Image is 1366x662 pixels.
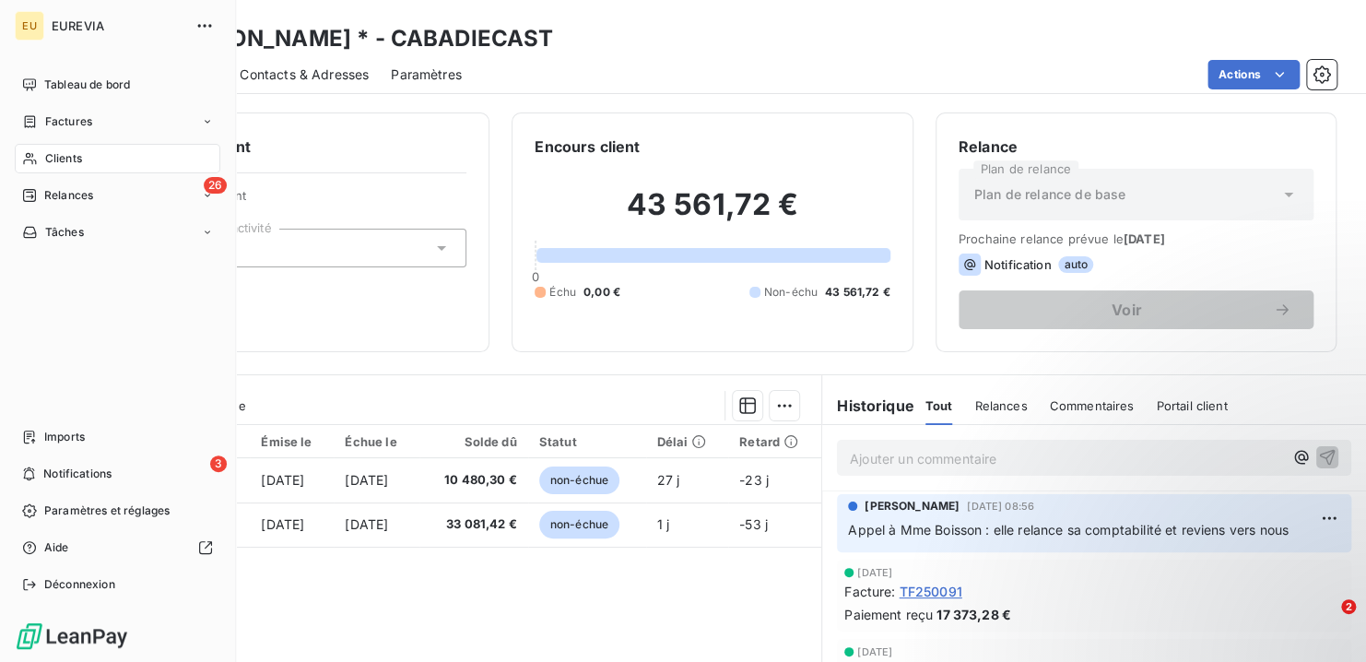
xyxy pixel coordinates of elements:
[848,522,1289,538] span: Appel à Mme Boisson : elle relance sa comptabilité et reviens vers nous
[1156,398,1227,413] span: Portail client
[997,483,1366,612] iframe: Intercom notifications message
[936,605,1011,624] span: 17 373,28 €
[1303,599,1348,644] iframe: Intercom live chat
[532,269,539,284] span: 0
[959,136,1313,158] h6: Relance
[857,646,892,657] span: [DATE]
[984,257,1052,272] span: Notification
[539,467,619,494] span: non-échue
[1207,60,1300,89] button: Actions
[148,188,466,214] span: Propriétés Client
[535,136,640,158] h6: Encours client
[959,290,1313,329] button: Voir
[974,185,1125,204] span: Plan de relance de base
[15,533,220,562] a: Aide
[52,18,184,33] span: EUREVIA
[739,472,769,488] span: -23 j
[44,77,130,93] span: Tableau de bord
[1058,256,1093,273] span: auto
[981,302,1273,317] span: Voir
[739,516,768,532] span: -53 j
[345,472,388,488] span: [DATE]
[430,434,517,449] div: Solde dû
[899,582,961,601] span: TF250091
[44,429,85,445] span: Imports
[15,621,129,651] img: Logo LeanPay
[44,502,170,519] span: Paramètres et réglages
[549,284,576,301] span: Échu
[657,434,717,449] div: Délai
[204,177,227,194] span: 26
[857,567,892,578] span: [DATE]
[45,113,92,130] span: Factures
[865,498,960,514] span: [PERSON_NAME]
[261,472,304,488] span: [DATE]
[535,186,889,242] h2: 43 561,72 €
[210,455,227,472] span: 3
[925,398,953,413] span: Tout
[825,284,890,301] span: 43 561,72 €
[764,284,818,301] span: Non-échu
[657,516,669,532] span: 1 j
[430,515,517,534] span: 33 081,42 €
[657,472,680,488] span: 27 j
[261,434,323,449] div: Émise le
[539,434,635,449] div: Statut
[345,516,388,532] span: [DATE]
[345,434,407,449] div: Échue le
[44,576,115,593] span: Déconnexion
[15,11,44,41] div: EU
[430,471,517,490] span: 10 480,30 €
[967,501,1034,512] span: [DATE] 08:56
[739,434,810,449] div: Retard
[822,395,914,417] h6: Historique
[162,22,553,55] h3: [PERSON_NAME] * - CABADIECAST
[44,187,93,204] span: Relances
[240,65,369,84] span: Contacts & Adresses
[1124,231,1165,246] span: [DATE]
[974,398,1027,413] span: Relances
[45,224,84,241] span: Tâches
[959,231,1313,246] span: Prochaine relance prévue le
[261,516,304,532] span: [DATE]
[844,605,933,624] span: Paiement reçu
[539,511,619,538] span: non-échue
[1341,599,1356,614] span: 2
[44,539,69,556] span: Aide
[1049,398,1134,413] span: Commentaires
[43,466,112,482] span: Notifications
[391,65,462,84] span: Paramètres
[112,136,466,158] h6: Informations client
[844,582,895,601] span: Facture :
[583,284,620,301] span: 0,00 €
[45,150,82,167] span: Clients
